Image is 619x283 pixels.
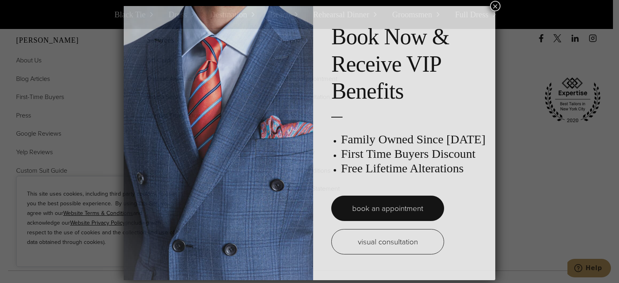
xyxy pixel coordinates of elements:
h3: Free Lifetime Alterations [341,161,487,176]
a: visual consultation [331,229,444,254]
h3: Family Owned Since [DATE] [341,132,487,147]
h2: Book Now & Receive VIP Benefits [331,23,487,105]
a: book an appointment [331,196,444,221]
button: Close [490,1,501,11]
h3: First Time Buyers Discount [341,147,487,161]
span: Help [18,6,35,13]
